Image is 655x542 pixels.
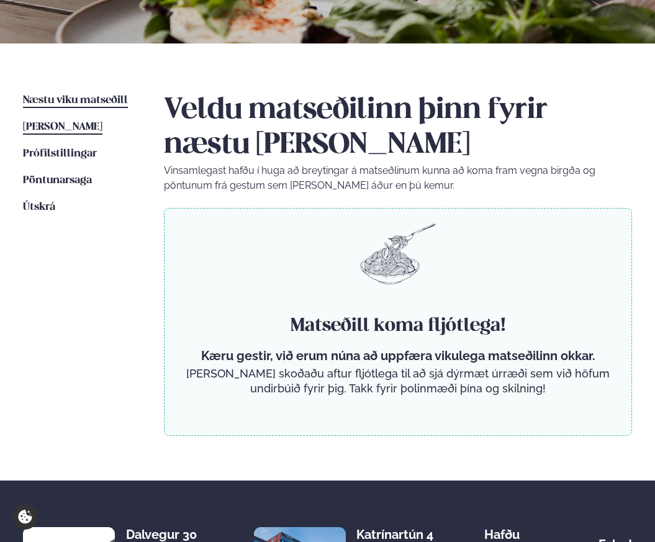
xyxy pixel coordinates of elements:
[23,200,55,215] a: Útskrá
[23,95,128,106] span: Næstu viku matseðill
[23,120,102,135] a: [PERSON_NAME]
[23,148,97,159] span: Prófílstillingar
[23,93,128,108] a: Næstu viku matseðill
[164,93,632,163] h2: Veldu matseðilinn þinn fyrir næstu [PERSON_NAME]
[360,224,436,284] img: pasta
[164,163,632,193] p: Vinsamlegast hafðu í huga að breytingar á matseðlinum kunna að koma fram vegna birgða og pöntunum...
[23,202,55,212] span: Útskrá
[23,147,97,161] a: Prófílstillingar
[23,175,92,186] span: Pöntunarsaga
[356,527,455,542] div: Katrínartún 4
[181,314,615,338] h4: Matseðill koma fljótlega!
[126,527,225,542] div: Dalvegur 30
[181,366,615,396] p: [PERSON_NAME] skoðaðu aftur fljótlega til að sjá dýrmæt úrræði sem við höfum undirbúið fyrir þig....
[23,173,92,188] a: Pöntunarsaga
[12,504,38,530] a: Cookie settings
[23,122,102,132] span: [PERSON_NAME]
[181,348,615,363] p: Kæru gestir, við erum núna að uppfæra vikulega matseðilinn okkar.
